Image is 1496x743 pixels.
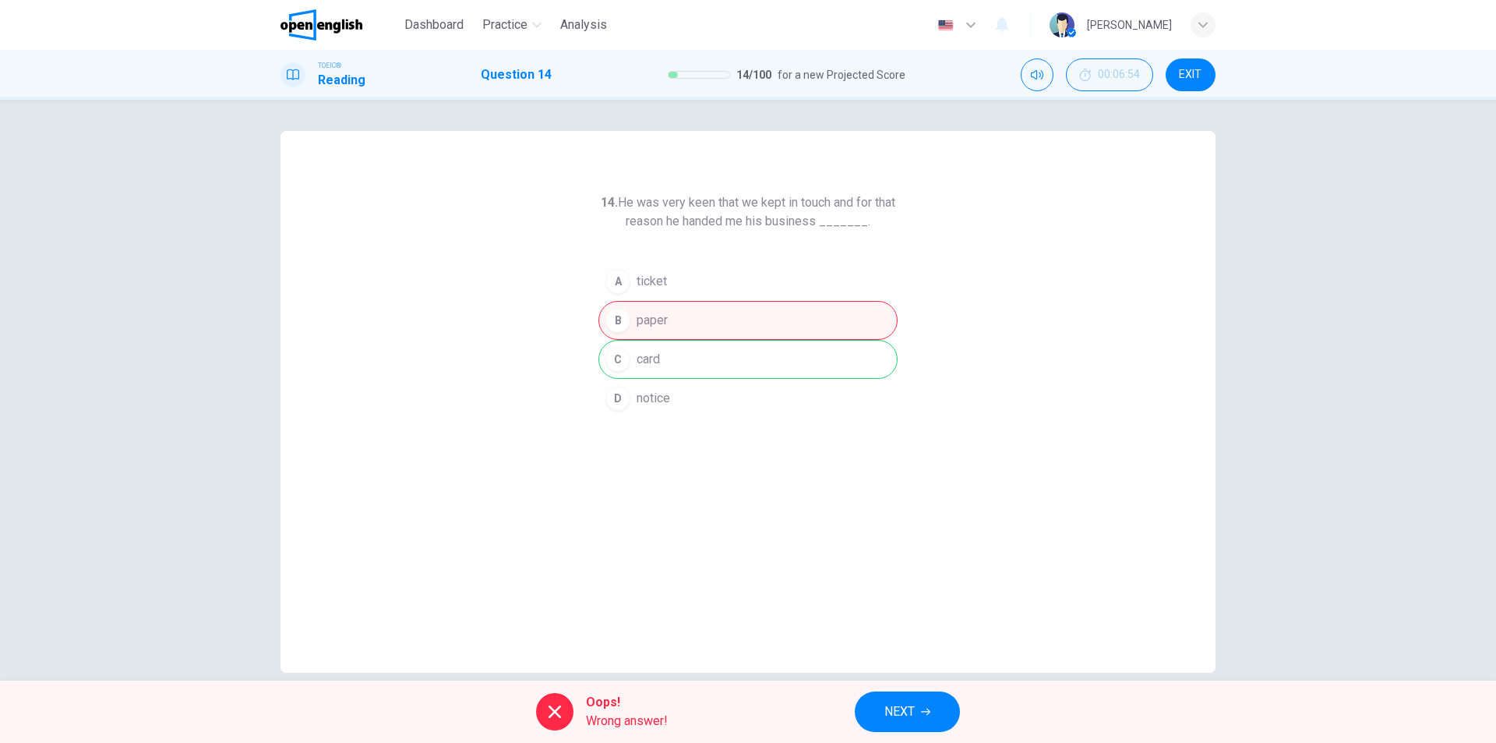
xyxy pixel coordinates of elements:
[884,701,915,723] span: NEXT
[1021,58,1053,91] div: Mute
[481,65,552,84] h1: Question 14
[1050,12,1074,37] img: Profile picture
[936,19,955,31] img: en
[1179,69,1201,81] span: EXIT
[1098,69,1140,81] span: 00:06:54
[318,60,341,71] span: TOEIC®
[280,9,362,41] img: OpenEnglish logo
[482,16,527,34] span: Practice
[778,65,905,84] span: for a new Projected Score
[601,195,618,210] strong: 14.
[1166,58,1215,91] button: EXIT
[554,11,613,39] button: Analysis
[855,692,960,732] button: NEXT
[736,65,771,84] span: 14 / 100
[560,16,607,34] span: Analysis
[398,11,470,39] button: Dashboard
[1066,58,1153,91] div: Hide
[280,9,398,41] a: OpenEnglish logo
[586,712,668,731] span: Wrong answer!
[598,193,898,231] h6: He was very keen that we kept in touch and for that reason he handed me his business _______.
[586,693,668,712] span: Oops!
[1066,58,1153,91] button: 00:06:54
[318,71,365,90] h1: Reading
[1087,16,1172,34] div: [PERSON_NAME]
[404,16,464,34] span: Dashboard
[476,11,548,39] button: Practice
